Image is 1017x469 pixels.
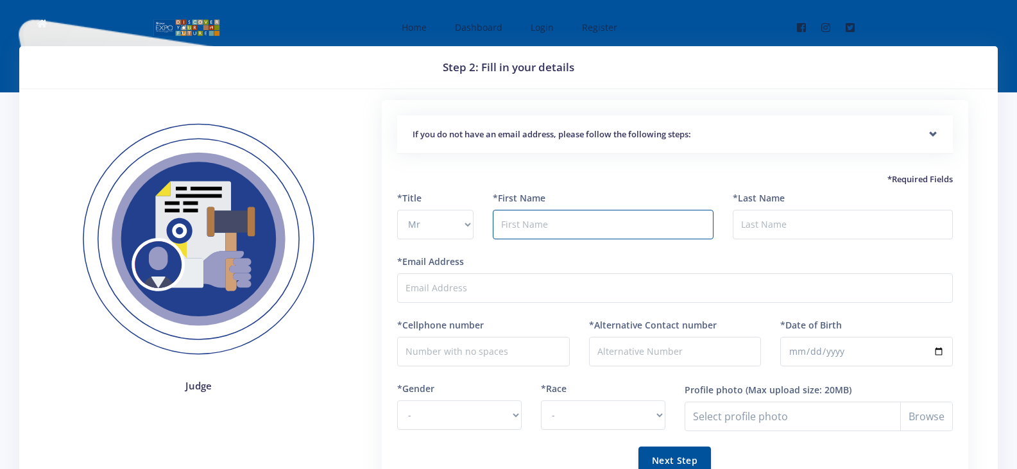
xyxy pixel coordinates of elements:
[582,21,617,33] span: Register
[569,10,628,44] a: Register
[589,318,717,332] label: *Alternative Contact number
[493,191,545,205] label: *First Name
[397,382,434,395] label: *Gender
[389,10,437,44] a: Home
[746,383,851,397] label: (Max upload size: 20MB)
[153,18,220,37] img: logo01.png
[531,21,554,33] span: Login
[397,255,464,268] label: *Email Address
[397,191,422,205] label: *Title
[733,191,785,205] label: *Last Name
[541,382,567,395] label: *Race
[397,173,953,186] h5: *Required Fields
[397,318,484,332] label: *Cellphone number
[455,21,502,33] span: Dashboard
[493,210,713,239] input: First Name
[402,21,427,33] span: Home
[733,210,953,239] input: Last Name
[780,318,842,332] label: *Date of Birth
[413,128,937,141] h5: If you do not have an email address, please follow the following steps:
[589,337,762,366] input: Alternative Number
[59,379,338,393] h4: Judge
[35,59,982,76] h3: Step 2: Fill in your details
[442,10,513,44] a: Dashboard
[685,383,743,397] label: Profile photo
[59,100,338,379] img: Judges
[397,337,570,366] input: Number with no spaces
[518,10,564,44] a: Login
[397,273,953,303] input: Email Address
